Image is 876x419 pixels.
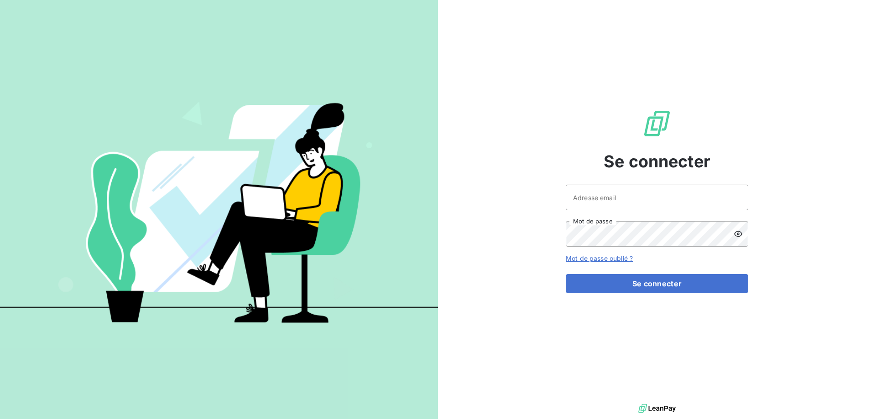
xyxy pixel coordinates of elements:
[642,109,672,138] img: Logo LeanPay
[638,402,676,415] img: logo
[566,254,633,262] a: Mot de passe oublié ?
[566,185,748,210] input: placeholder
[604,149,710,174] span: Se connecter
[566,274,748,293] button: Se connecter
